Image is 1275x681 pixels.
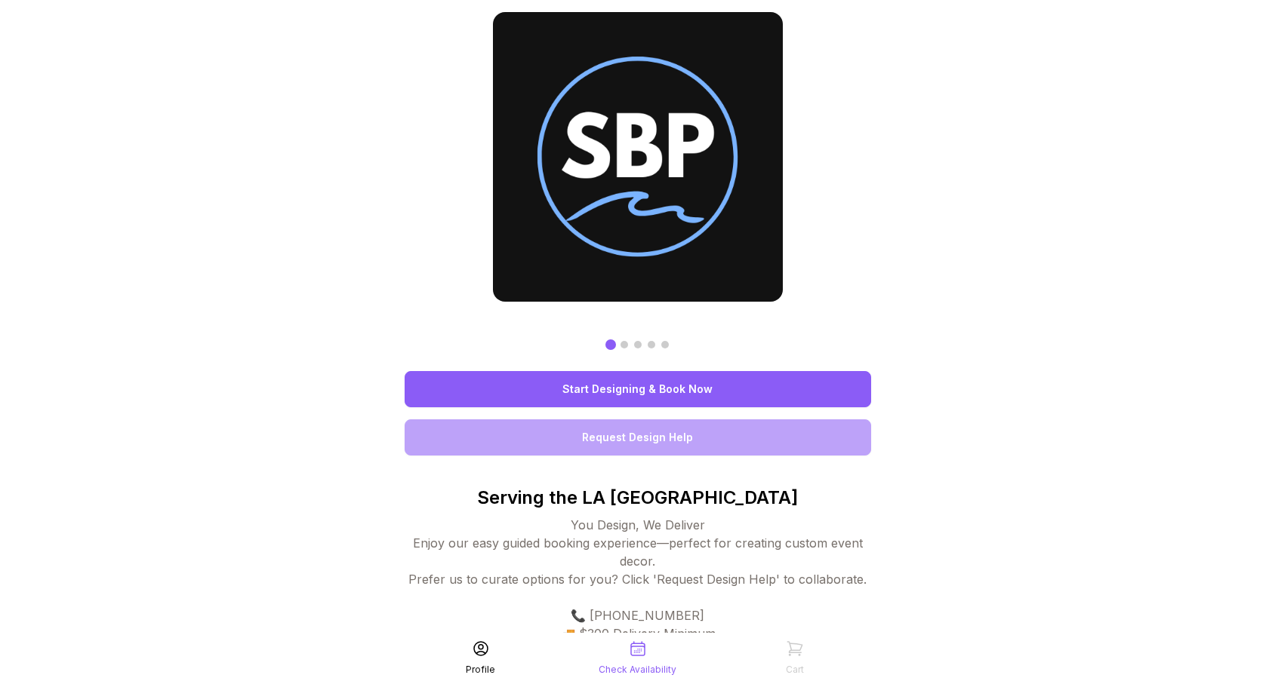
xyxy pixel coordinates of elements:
[405,516,871,679] div: You Design, We Deliver Enjoy our easy guided booking experience—perfect for creating custom event...
[599,664,676,676] div: Check Availability
[466,664,495,676] div: Profile
[405,419,871,456] a: Request Design Help
[405,371,871,407] a: Start Designing & Book Now
[786,664,804,676] div: Cart
[405,486,871,510] p: Serving the LA [GEOGRAPHIC_DATA]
